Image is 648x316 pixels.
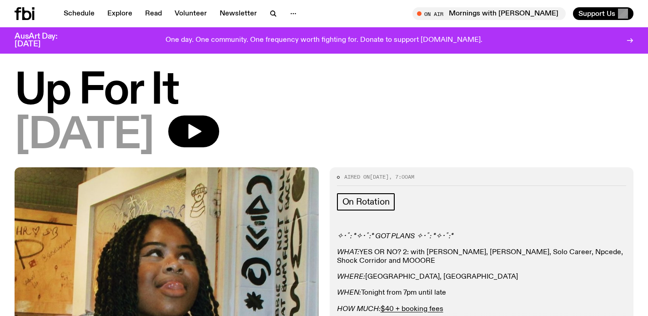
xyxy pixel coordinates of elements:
span: On Rotation [342,197,390,207]
em: WHAT: [337,249,359,256]
a: On Rotation [337,193,395,211]
h1: Up For It [15,71,633,112]
span: Support Us [578,10,615,18]
button: On AirMornings with [PERSON_NAME] [412,7,566,20]
em: ✧･ﾟ: *✧･ﾟ:* GOT PLANS ✧･ﾟ: *✧･ﾟ:* [337,233,453,240]
a: Volunteer [169,7,212,20]
em: WHEN: [337,289,361,296]
p: One day. One community. One frequency worth fighting for. Donate to support [DOMAIN_NAME]. [166,36,482,45]
button: Support Us [573,7,633,20]
a: Schedule [58,7,100,20]
p: Tonight from 7pm until late [337,289,627,297]
a: Read [140,7,167,20]
a: Explore [102,7,138,20]
span: , 7:00am [389,173,414,181]
a: Newsletter [214,7,262,20]
span: Aired on [344,173,370,181]
em: HOW MUCH: [337,306,381,313]
a: $40 + booking fees [381,306,443,313]
p: YES OR NO? 2: with [PERSON_NAME], [PERSON_NAME], Solo Career, Npcede, Shock Corridor and MOOORE [337,248,627,266]
em: WHERE: [337,273,365,281]
span: [DATE] [370,173,389,181]
h3: AusArt Day: [DATE] [15,33,73,48]
p: [GEOGRAPHIC_DATA], [GEOGRAPHIC_DATA] [337,273,627,281]
span: [DATE] [15,115,154,156]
